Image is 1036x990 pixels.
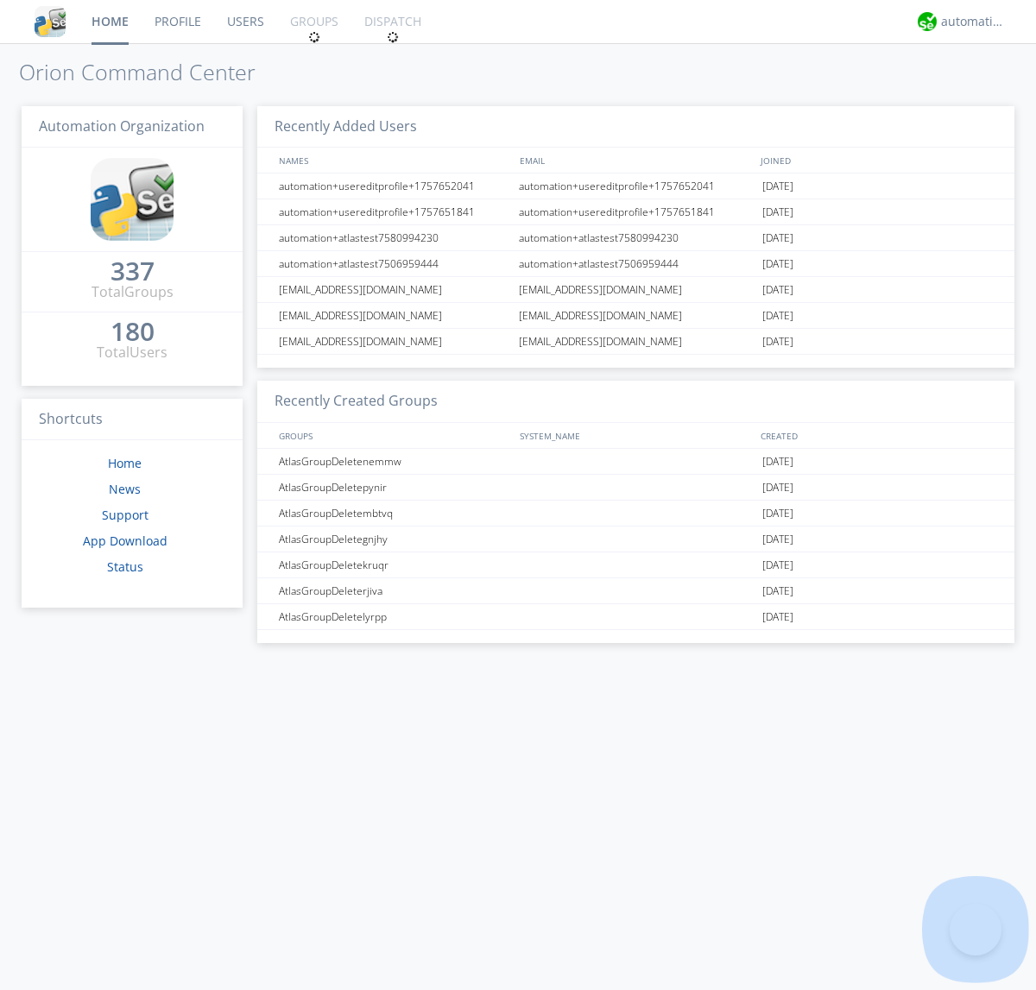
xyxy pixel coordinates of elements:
[756,423,998,448] div: CREATED
[275,527,514,552] div: AtlasGroupDeletegnjhy
[111,262,155,280] div: 337
[257,225,1014,251] a: automation+atlastest7580994230automation+atlastest7580994230[DATE]
[515,277,758,302] div: [EMAIL_ADDRESS][DOMAIN_NAME]
[275,173,514,199] div: automation+usereditprofile+1757652041
[108,455,142,471] a: Home
[257,329,1014,355] a: [EMAIL_ADDRESS][DOMAIN_NAME][EMAIL_ADDRESS][DOMAIN_NAME][DATE]
[257,277,1014,303] a: [EMAIL_ADDRESS][DOMAIN_NAME][EMAIL_ADDRESS][DOMAIN_NAME][DATE]
[762,604,793,630] span: [DATE]
[275,552,514,577] div: AtlasGroupDeletekruqr
[275,423,511,448] div: GROUPS
[102,507,148,523] a: Support
[275,251,514,276] div: automation+atlastest7506959444
[109,481,141,497] a: News
[762,449,793,475] span: [DATE]
[762,552,793,578] span: [DATE]
[275,604,514,629] div: AtlasGroupDeletelyrpp
[756,148,998,173] div: JOINED
[257,106,1014,148] h3: Recently Added Users
[111,262,155,282] a: 337
[762,225,793,251] span: [DATE]
[275,148,511,173] div: NAMES
[35,6,66,37] img: cddb5a64eb264b2086981ab96f4c1ba7
[111,323,155,340] div: 180
[762,501,793,527] span: [DATE]
[275,277,514,302] div: [EMAIL_ADDRESS][DOMAIN_NAME]
[515,303,758,328] div: [EMAIL_ADDRESS][DOMAIN_NAME]
[91,158,174,241] img: cddb5a64eb264b2086981ab96f4c1ba7
[97,343,167,363] div: Total Users
[762,475,793,501] span: [DATE]
[257,552,1014,578] a: AtlasGroupDeletekruqr[DATE]
[257,449,1014,475] a: AtlasGroupDeletenemmw[DATE]
[918,12,937,31] img: d2d01cd9b4174d08988066c6d424eccd
[257,527,1014,552] a: AtlasGroupDeletegnjhy[DATE]
[762,527,793,552] span: [DATE]
[275,501,514,526] div: AtlasGroupDeletembtvq
[515,251,758,276] div: automation+atlastest7506959444
[275,475,514,500] div: AtlasGroupDeletepynir
[762,199,793,225] span: [DATE]
[257,578,1014,604] a: AtlasGroupDeleterjiva[DATE]
[515,148,756,173] div: EMAIL
[950,904,1001,955] iframe: Toggle Customer Support
[762,578,793,604] span: [DATE]
[257,173,1014,199] a: automation+usereditprofile+1757652041automation+usereditprofile+1757652041[DATE]
[515,199,758,224] div: automation+usereditprofile+1757651841
[107,558,143,575] a: Status
[92,282,174,302] div: Total Groups
[762,329,793,355] span: [DATE]
[762,173,793,199] span: [DATE]
[941,13,1006,30] div: automation+atlas
[387,31,399,43] img: spin.svg
[275,449,514,474] div: AtlasGroupDeletenemmw
[257,501,1014,527] a: AtlasGroupDeletembtvq[DATE]
[39,117,205,136] span: Automation Organization
[111,323,155,343] a: 180
[515,225,758,250] div: automation+atlastest7580994230
[762,303,793,329] span: [DATE]
[257,303,1014,329] a: [EMAIL_ADDRESS][DOMAIN_NAME][EMAIL_ADDRESS][DOMAIN_NAME][DATE]
[762,277,793,303] span: [DATE]
[83,533,167,549] a: App Download
[275,578,514,603] div: AtlasGroupDeleterjiva
[515,423,756,448] div: SYSTEM_NAME
[515,329,758,354] div: [EMAIL_ADDRESS][DOMAIN_NAME]
[257,199,1014,225] a: automation+usereditprofile+1757651841automation+usereditprofile+1757651841[DATE]
[275,303,514,328] div: [EMAIL_ADDRESS][DOMAIN_NAME]
[257,604,1014,630] a: AtlasGroupDeletelyrpp[DATE]
[22,399,243,441] h3: Shortcuts
[308,31,320,43] img: spin.svg
[257,251,1014,277] a: automation+atlastest7506959444automation+atlastest7506959444[DATE]
[257,475,1014,501] a: AtlasGroupDeletepynir[DATE]
[275,225,514,250] div: automation+atlastest7580994230
[275,329,514,354] div: [EMAIL_ADDRESS][DOMAIN_NAME]
[257,381,1014,423] h3: Recently Created Groups
[275,199,514,224] div: automation+usereditprofile+1757651841
[515,173,758,199] div: automation+usereditprofile+1757652041
[762,251,793,277] span: [DATE]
